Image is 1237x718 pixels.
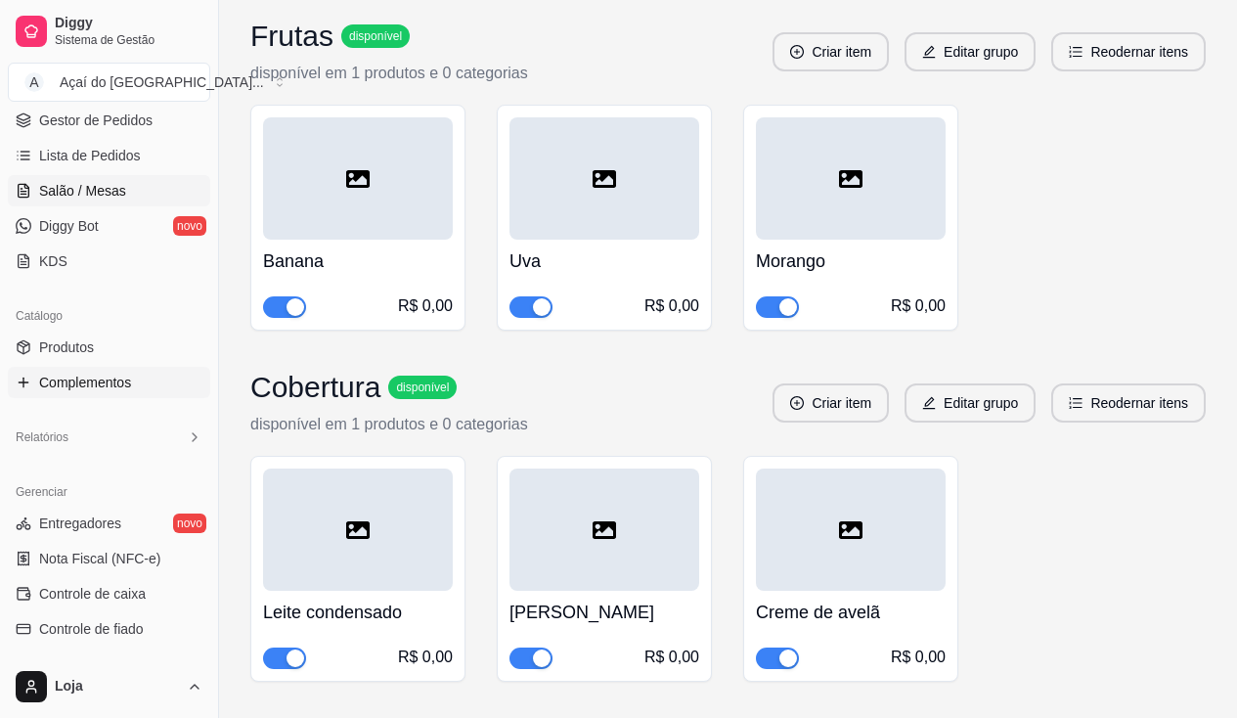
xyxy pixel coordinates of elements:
span: Sistema de Gestão [55,32,202,48]
span: Lista de Pedidos [39,146,141,165]
button: editEditar grupo [905,32,1036,71]
span: Nota Fiscal (NFC-e) [39,549,160,568]
p: disponível em 1 produtos e 0 categorias [250,413,528,436]
a: KDS [8,246,210,277]
span: Salão / Mesas [39,181,126,201]
a: Controle de caixa [8,578,210,609]
span: edit [922,396,936,410]
button: plus-circleCriar item [773,383,889,423]
span: disponível [345,28,406,44]
span: KDS [39,251,67,271]
div: R$ 0,00 [644,294,699,318]
h4: Leite condensado [263,599,453,626]
h4: Uva [509,247,699,275]
span: Gestor de Pedidos [39,111,153,130]
div: Gerenciar [8,476,210,508]
span: Controle de fiado [39,619,144,639]
span: Produtos [39,337,94,357]
div: R$ 0,00 [398,294,453,318]
span: Loja [55,678,179,696]
a: Entregadoresnovo [8,508,210,539]
h4: Banana [263,247,453,275]
h4: Creme de avelã [756,599,946,626]
a: Salão / Mesas [8,175,210,206]
span: plus-circle [790,396,804,410]
button: editEditar grupo [905,383,1036,423]
a: Controle de fiado [8,613,210,645]
div: R$ 0,00 [891,294,946,318]
a: DiggySistema de Gestão [8,8,210,55]
div: R$ 0,00 [891,646,946,669]
a: Diggy Botnovo [8,210,210,242]
span: Entregadores [39,514,121,533]
span: edit [922,45,936,59]
button: plus-circleCriar item [773,32,889,71]
span: Controle de caixa [39,584,146,604]
span: ordered-list [1069,396,1082,410]
span: disponível [392,380,453,395]
span: Relatórios [16,429,68,445]
h4: [PERSON_NAME] [509,599,699,626]
h4: Morango [756,247,946,275]
span: ordered-list [1069,45,1082,59]
span: Diggy [55,15,202,32]
div: Açaí do [GEOGRAPHIC_DATA] ... [60,72,264,92]
span: plus-circle [790,45,804,59]
span: Diggy Bot [39,216,99,236]
span: A [24,72,44,92]
h3: Cobertura [250,370,380,405]
a: Lista de Pedidos [8,140,210,171]
span: Complementos [39,373,131,392]
button: ordered-listReodernar itens [1051,383,1206,423]
a: Produtos [8,332,210,363]
a: Nota Fiscal (NFC-e) [8,543,210,574]
button: ordered-listReodernar itens [1051,32,1206,71]
div: Catálogo [8,300,210,332]
a: Complementos [8,367,210,398]
h3: Frutas [250,19,333,54]
div: R$ 0,00 [398,646,453,669]
p: disponível em 1 produtos e 0 categorias [250,62,528,85]
button: Select a team [8,63,210,102]
div: R$ 0,00 [644,646,699,669]
span: Cupons [39,654,86,674]
button: Loja [8,663,210,710]
a: Cupons [8,649,210,680]
a: Gestor de Pedidos [8,105,210,136]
